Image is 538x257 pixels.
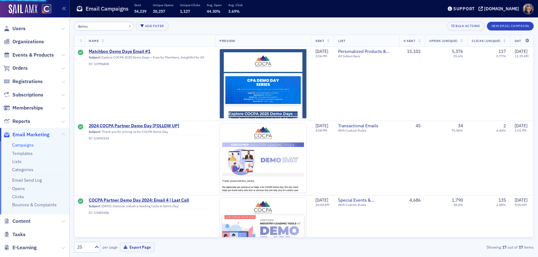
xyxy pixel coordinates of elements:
span: Subject: [89,55,101,59]
time: 1:01 PM [515,128,526,133]
p: Unique Opens [153,3,173,7]
div: All Subscribers [338,54,395,58]
p: Unique Clicks [180,3,200,7]
div: EC-13492334 [89,136,211,140]
span: 1,127 [180,9,190,14]
a: Content [3,218,31,225]
time: 11:35 AM [515,54,529,58]
div: 135 [498,198,506,203]
a: Clicks [12,194,24,199]
div: 75.56% [451,128,463,133]
button: [DOMAIN_NAME] [479,7,521,11]
span: Memberships [12,105,43,111]
span: 54,239 [134,9,146,14]
span: Preview [219,39,235,43]
div: EC-13481686 [89,211,211,215]
span: Events & Products [12,52,54,58]
time: 4:08 PM [315,128,327,133]
label: per page [102,244,118,250]
img: SailAMX [42,4,51,14]
span: Organizations [12,38,44,45]
a: Tasks [3,231,26,238]
div: 34 [458,123,463,129]
img: SailAMX [9,4,37,14]
span: [DATE] [315,123,328,128]
p: Avg. Open [207,3,222,7]
button: Add Filter [136,22,169,30]
a: Special Events & Announcements [338,198,395,203]
a: Email Marketing [3,131,50,138]
span: List [338,39,345,43]
div: Sent [78,50,83,56]
span: [DATE] [315,197,328,203]
span: Subject: [89,204,101,208]
a: 2024 COCPA Partner Demo Day [FOLLOW UP] [89,123,211,129]
span: Users [12,25,26,32]
span: Sent [315,39,324,43]
span: 44.30% [207,9,220,14]
a: Events & Products [3,52,54,58]
a: Subscriptions [3,91,43,98]
a: E-Learning [3,244,37,251]
div: 1,790 [452,198,463,203]
div: 4,686 [404,198,421,203]
a: Categories [12,167,33,172]
strong: 17 [501,244,507,250]
a: Memberships [3,105,43,111]
a: Orders [3,65,28,72]
span: [DATE] [515,123,527,128]
a: Campaigns [12,142,34,148]
span: Orders [12,65,28,72]
p: Avg. Click [228,3,243,7]
div: Showing out of items [385,244,534,250]
div: Support [453,6,475,12]
strong: 17 [517,244,524,250]
div: 15,102 [404,49,421,54]
a: COCPA Partner Demo Day 2024: Email 4 | Last Call [89,198,211,203]
span: Registrations [12,78,43,85]
a: Lists [12,159,21,164]
span: 3.69% [228,9,240,14]
a: Templates [12,151,33,156]
div: With Custom Rules [338,128,395,133]
div: 117 [498,49,506,54]
div: Explore COCPA 2025 Demo Days — Free for Members, Insightful for All [89,55,211,61]
div: 5,376 [452,49,463,54]
a: Users [3,25,26,32]
a: Transactional Emails [338,123,395,129]
time: 10:04 AM [315,203,329,207]
div: Sent [78,124,83,130]
a: View Homepage [37,4,51,15]
span: E-Learning [12,244,37,251]
div: 2.88% [496,203,506,207]
a: Registrations [3,78,43,85]
a: Email Send Log [12,177,42,183]
a: New Email Campaign [487,23,534,28]
div: 0.77% [496,54,506,58]
a: Organizations [3,38,44,45]
span: Profile [523,3,534,14]
button: Bulk Actions [447,22,484,30]
span: [DATE] [515,197,527,203]
div: 2 [503,123,506,129]
span: Clicks (Unique) [472,39,501,43]
span: Name [89,39,99,43]
a: Reports [3,118,30,125]
p: Sent [134,3,146,7]
span: Subject: [89,130,101,134]
div: With Custom Rules [338,203,395,207]
span: Subscriptions [12,91,43,98]
div: Sent [78,199,83,205]
span: Tasks [12,231,26,238]
span: [DATE] [515,49,527,54]
span: Reports [12,118,30,125]
h1: Email Campaigns [86,5,129,12]
a: Bounces & Complaints [12,202,57,208]
div: 25 [77,244,91,250]
time: 3:06 PM [315,54,327,58]
button: × [127,23,133,29]
a: Personalized Products & Events [338,49,395,54]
